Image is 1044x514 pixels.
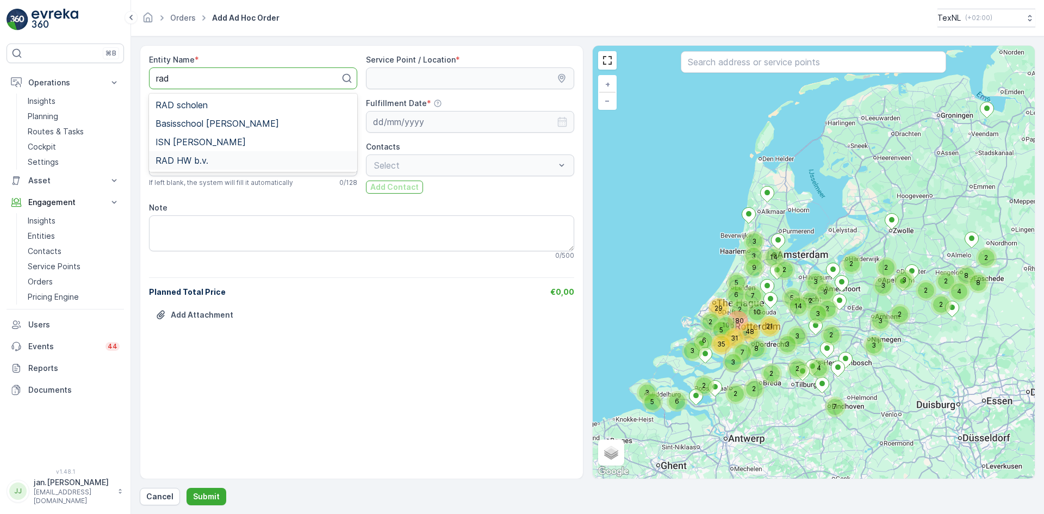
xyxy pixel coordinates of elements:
[779,336,796,352] div: 3
[866,337,872,344] div: 3
[735,344,751,361] div: 7
[970,275,977,281] div: 8
[366,142,400,151] label: Contacts
[146,491,173,502] p: Cancel
[746,233,753,240] div: 3
[742,324,758,340] div: 48
[433,99,442,108] div: Help Tooltip Icon
[819,301,836,317] div: 2
[729,275,735,281] div: 5
[599,76,616,92] a: Zoom In
[823,327,840,343] div: 2
[763,366,770,372] div: 2
[28,175,102,186] p: Asset
[599,441,623,465] a: Layers
[843,256,860,272] div: 2
[810,306,826,322] div: 3
[23,94,124,109] a: Insights
[696,377,703,384] div: 2
[599,52,616,69] a: View Fullscreen
[595,465,631,479] a: Open this area in Google Maps (opens a new window)
[713,322,730,338] div: 5
[28,341,99,352] p: Events
[193,491,220,502] p: Submit
[748,340,765,357] div: 8
[766,249,782,265] div: 14
[875,277,891,294] div: 3
[605,96,610,105] span: −
[748,340,755,347] div: 8
[827,399,843,415] div: 7
[703,314,709,320] div: 2
[938,273,954,289] div: 2
[807,274,814,280] div: 3
[749,304,765,320] div: 10
[823,327,830,333] div: 2
[938,273,944,280] div: 2
[730,313,736,319] div: 180
[28,157,59,168] p: Settings
[766,249,772,256] div: 14
[605,79,610,89] span: +
[187,488,226,505] button: Submit
[729,275,745,291] div: 5
[28,385,120,395] p: Documents
[23,109,124,124] a: Planning
[872,313,879,319] div: 3
[23,259,124,274] a: Service Points
[803,293,819,309] div: 2
[149,178,293,187] span: If left blank, the system will fill it automatically
[23,289,124,305] a: Pricing Engine
[790,298,806,314] div: 14
[9,482,27,500] div: JJ
[595,465,631,479] img: Google
[745,248,762,264] div: 3
[156,137,246,147] span: ISN [PERSON_NAME]
[789,328,796,335] div: 3
[742,324,748,330] div: 48
[978,250,985,256] div: 2
[108,342,117,351] p: 44
[156,119,279,128] span: Basisschool [PERSON_NAME]
[784,290,791,296] div: 5
[7,9,28,30] img: logo
[370,182,419,193] p: Add Contact
[776,262,783,268] div: 2
[7,170,124,191] button: Asset
[684,343,691,349] div: 3
[149,287,226,298] p: Planned Total Price
[170,13,196,22] a: Orders
[725,354,741,370] div: 3
[28,77,102,88] p: Operations
[639,385,655,401] div: 3
[550,287,574,296] span: €0,00
[28,215,55,226] p: Insights
[745,288,761,304] div: 7
[7,336,124,357] a: Events44
[728,287,735,293] div: 6
[728,386,744,402] div: 2
[878,259,894,276] div: 2
[34,488,112,505] p: [EMAIL_ADDRESS][DOMAIN_NAME]
[210,13,282,23] span: Add Ad Hoc Order
[875,277,881,284] div: 3
[746,381,762,397] div: 2
[811,360,817,367] div: 4
[366,111,574,133] input: dd/mm/yyyy
[23,124,124,139] a: Routes & Tasks
[892,306,898,313] div: 2
[937,13,961,23] p: TexNL
[918,282,924,289] div: 2
[843,256,850,262] div: 2
[23,139,124,154] a: Cockpit
[366,181,423,194] button: Add Contact
[965,14,992,22] p: ( +02:00 )
[896,272,903,278] div: 3
[171,309,233,320] p: Add Attachment
[669,393,675,400] div: 6
[827,399,834,405] div: 7
[23,244,124,259] a: Contacts
[28,111,58,122] p: Planning
[696,332,712,349] div: 6
[713,336,730,352] div: 35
